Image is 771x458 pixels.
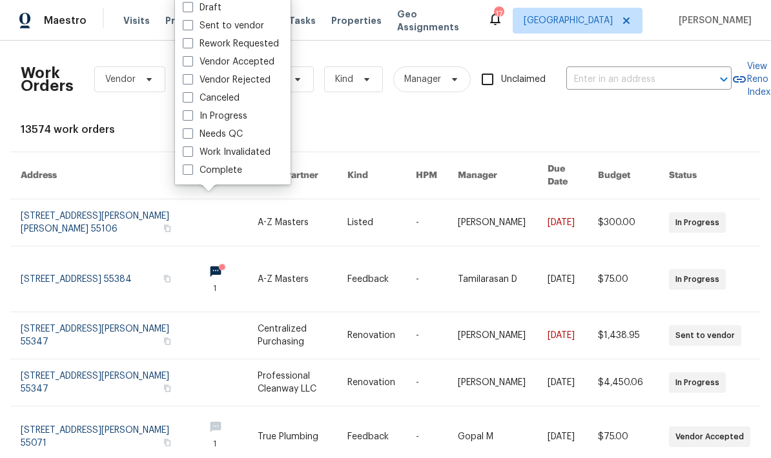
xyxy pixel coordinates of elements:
label: Complete [183,164,242,177]
span: [GEOGRAPHIC_DATA] [524,14,613,27]
label: Sent to vendor [183,19,264,32]
label: Rework Requested [183,37,279,50]
label: In Progress [183,110,247,123]
th: Due Date [537,152,588,199]
td: - [406,359,447,406]
td: - [406,246,447,312]
th: Manager [447,152,537,199]
td: [PERSON_NAME] [447,312,537,359]
button: Copy Address [161,437,173,448]
div: 13574 work orders [21,123,750,136]
th: Kind [337,152,406,199]
th: Status [659,152,761,199]
th: Budget [588,152,659,199]
span: Vendor [105,73,136,86]
input: Enter in an address [566,70,695,90]
td: Renovation [337,312,406,359]
span: [PERSON_NAME] [673,14,752,27]
div: 17 [494,8,503,21]
label: Vendor Accepted [183,55,274,68]
label: Vendor Rejected [183,74,271,86]
td: Listed [337,199,406,246]
label: Needs QC [183,128,243,141]
button: Copy Address [161,335,173,347]
td: - [406,312,447,359]
span: Properties [331,14,382,27]
th: Address [10,152,183,199]
th: HPM [406,152,447,199]
td: Renovation [337,359,406,406]
a: View Reno Index [732,60,770,99]
td: Centralized Purchasing [247,312,337,359]
td: A-Z Masters [247,246,337,312]
span: Geo Assignments [397,8,472,34]
label: Work Invalidated [183,146,271,159]
td: [PERSON_NAME] [447,359,537,406]
span: Kind [335,73,353,86]
span: Maestro [44,14,87,27]
td: A-Z Masters [247,199,337,246]
span: Visits [123,14,150,27]
button: Copy Address [161,273,173,284]
td: Feedback [337,246,406,312]
label: Draft [183,1,221,14]
h2: Work Orders [21,66,74,92]
span: Unclaimed [501,73,546,86]
button: Copy Address [161,383,173,394]
td: [PERSON_NAME] [447,199,537,246]
button: Copy Address [161,223,173,234]
td: - [406,199,447,246]
label: Canceled [183,92,240,105]
th: Trade Partner [247,152,337,199]
span: Manager [404,73,441,86]
span: Projects [165,14,205,27]
td: Tamilarasan D [447,246,537,312]
button: Open [715,70,733,88]
td: Professional Cleanway LLC [247,359,337,406]
span: Tasks [289,16,316,25]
